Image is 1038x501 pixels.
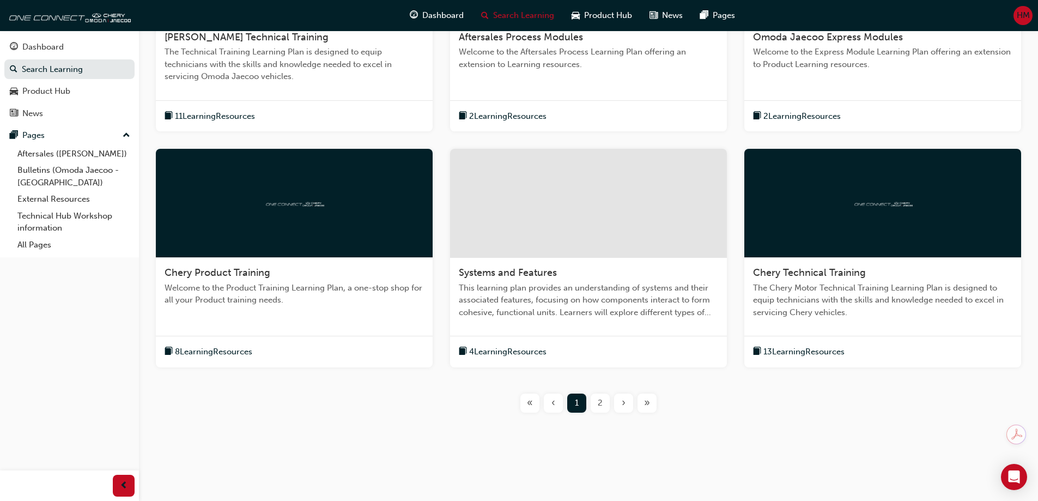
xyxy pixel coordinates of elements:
[744,149,1021,367] a: oneconnectChery Technical TrainingThe Chery Motor Technical Training Learning Plan is designed to...
[527,397,533,409] span: «
[175,110,255,123] span: 11 Learning Resources
[123,129,130,143] span: up-icon
[13,162,135,191] a: Bulletins (Omoda Jaecoo - [GEOGRAPHIC_DATA])
[165,345,173,359] span: book-icon
[10,65,17,75] span: search-icon
[410,9,418,22] span: guage-icon
[588,394,612,413] button: Page 2
[753,267,866,279] span: Chery Technical Training
[22,85,70,98] div: Product Hub
[4,59,135,80] a: Search Learning
[622,397,626,409] span: ›
[10,87,18,96] span: car-icon
[469,346,547,358] span: 4 Learning Resources
[459,345,547,359] button: book-icon4LearningResources
[4,81,135,101] a: Product Hub
[13,208,135,237] a: Technical Hub Workshop information
[518,394,542,413] button: First page
[572,9,580,22] span: car-icon
[165,110,255,123] button: book-icon11LearningResources
[4,125,135,146] button: Pages
[4,104,135,124] a: News
[472,4,563,27] a: search-iconSearch Learning
[10,109,18,119] span: news-icon
[165,46,424,83] span: The Technical Training Learning Plan is designed to equip technicians with the skills and knowled...
[563,4,641,27] a: car-iconProduct Hub
[753,345,845,359] button: book-icon13LearningResources
[691,4,744,27] a: pages-iconPages
[649,9,658,22] span: news-icon
[753,46,1012,70] span: Welcome to the Express Module Learning Plan offering an extension to Product Learning resources.
[13,237,135,253] a: All Pages
[644,397,650,409] span: »
[22,107,43,120] div: News
[612,394,635,413] button: Next page
[165,345,252,359] button: book-icon8LearningResources
[422,9,464,22] span: Dashboard
[565,394,588,413] button: Page 1
[459,110,547,123] button: book-icon2LearningResources
[1017,9,1030,22] span: HM
[165,31,329,43] span: [PERSON_NAME] Technical Training
[5,4,131,26] img: oneconnect
[1013,6,1033,25] button: HM
[481,9,489,22] span: search-icon
[635,394,659,413] button: Last page
[264,198,324,208] img: oneconnect
[459,46,718,70] span: Welcome to the Aftersales Process Learning Plan offering an extension to Learning resources.
[641,4,691,27] a: news-iconNews
[120,479,128,493] span: prev-icon
[753,110,761,123] span: book-icon
[156,149,433,367] a: oneconnectChery Product TrainingWelcome to the Product Training Learning Plan, a one-stop shop fo...
[459,282,718,319] span: This learning plan provides an understanding of systems and their associated features, focusing o...
[662,9,683,22] span: News
[575,397,579,409] span: 1
[401,4,472,27] a: guage-iconDashboard
[459,31,583,43] span: Aftersales Process Modules
[584,9,632,22] span: Product Hub
[13,146,135,162] a: Aftersales ([PERSON_NAME])
[22,129,45,142] div: Pages
[4,35,135,125] button: DashboardSearch LearningProduct HubNews
[753,31,903,43] span: Omoda Jaecoo Express Modules
[175,346,252,358] span: 8 Learning Resources
[165,267,270,279] span: Chery Product Training
[459,345,467,359] span: book-icon
[753,282,1012,319] span: The Chery Motor Technical Training Learning Plan is designed to equip technicians with the skills...
[551,397,555,409] span: ‹
[10,43,18,52] span: guage-icon
[542,394,565,413] button: Previous page
[165,110,173,123] span: book-icon
[1001,464,1027,490] div: Open Intercom Messenger
[763,110,841,123] span: 2 Learning Resources
[4,37,135,57] a: Dashboard
[165,282,424,306] span: Welcome to the Product Training Learning Plan, a one-stop shop for all your Product training needs.
[469,110,547,123] span: 2 Learning Resources
[22,41,64,53] div: Dashboard
[13,191,135,208] a: External Resources
[459,267,557,279] span: Systems and Features
[763,346,845,358] span: 13 Learning Resources
[459,110,467,123] span: book-icon
[700,9,708,22] span: pages-icon
[713,9,735,22] span: Pages
[450,149,727,367] a: Systems and FeaturesThis learning plan provides an understanding of systems and their associated ...
[753,110,841,123] button: book-icon2LearningResources
[493,9,554,22] span: Search Learning
[10,131,18,141] span: pages-icon
[753,345,761,359] span: book-icon
[853,198,913,208] img: oneconnect
[598,397,603,409] span: 2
